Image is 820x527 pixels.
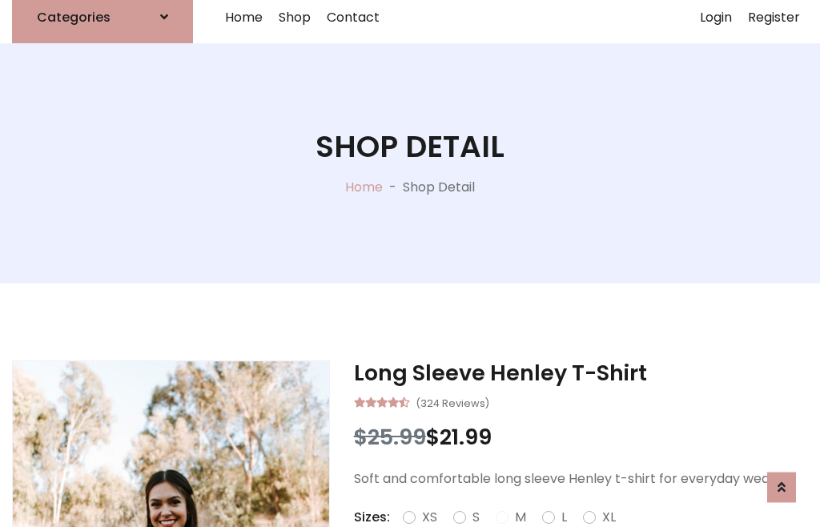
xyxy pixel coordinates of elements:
[383,178,403,197] p: -
[354,424,808,450] h3: $
[354,469,808,489] p: Soft and comfortable long sleeve Henley t-shirt for everyday wear.
[403,178,475,197] p: Shop Detail
[345,178,383,196] a: Home
[316,129,504,165] h1: Shop Detail
[515,508,526,527] label: M
[561,508,567,527] label: L
[354,508,390,527] p: Sizes:
[422,508,437,527] label: XS
[416,392,489,412] small: (324 Reviews)
[472,508,480,527] label: S
[440,422,492,452] span: 21.99
[354,422,426,452] span: $25.99
[37,10,111,25] h6: Categories
[602,508,616,527] label: XL
[354,360,808,386] h3: Long Sleeve Henley T-Shirt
